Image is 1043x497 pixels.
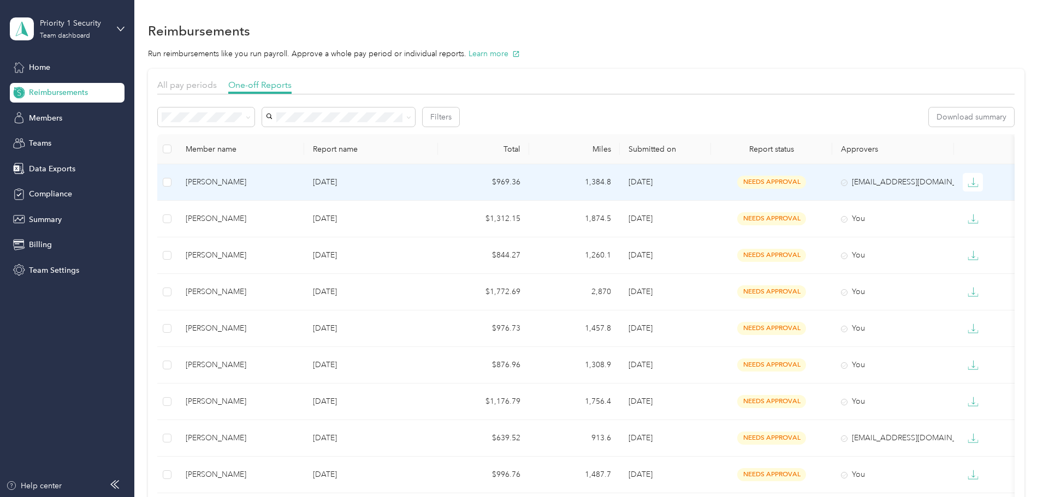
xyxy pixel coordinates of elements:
div: Priority 1 Security [40,17,108,29]
p: [DATE] [313,213,429,225]
td: $1,312.15 [438,201,529,237]
td: $1,176.79 [438,384,529,420]
span: One-off Reports [228,80,292,90]
th: Report name [304,134,438,164]
span: Billing [29,239,52,250]
button: Help center [6,480,62,492]
span: needs approval [737,432,806,444]
td: $1,772.69 [438,274,529,310]
span: needs approval [737,468,806,481]
div: [PERSON_NAME] [186,469,295,481]
span: needs approval [737,212,806,225]
span: needs approval [737,322,806,334]
div: [PERSON_NAME] [186,396,295,408]
div: [PERSON_NAME] [186,286,295,298]
span: needs approval [737,358,806,371]
th: Member name [177,134,304,164]
div: [PERSON_NAME] [186,249,295,261]
span: Team Settings [29,265,79,276]
button: Download summary [929,107,1014,127]
p: [DATE] [313,432,429,444]
td: $639.52 [438,420,529,457]
div: [PERSON_NAME] [186,432,295,444]
div: You [841,396,945,408]
td: $876.96 [438,347,529,384]
span: Members [29,112,62,124]
span: needs approval [737,285,806,298]
div: You [841,359,945,371]
td: 1,874.5 [529,201,620,237]
td: 913.6 [529,420,620,457]
p: [DATE] [313,286,429,298]
span: [DATE] [629,287,653,296]
td: 1,457.8 [529,310,620,347]
h1: Reimbursements [148,25,250,37]
p: Run reimbursements like you run payroll. Approve a whole pay period or individual reports. [148,48,1024,59]
span: [DATE] [629,470,653,479]
td: 1,260.1 [529,237,620,274]
button: Learn more [469,48,520,59]
iframe: Everlance-gr Chat Button Frame [982,436,1043,497]
td: $976.73 [438,310,529,347]
p: [DATE] [313,322,429,334]
td: $996.76 [438,457,529,493]
span: [DATE] [629,177,653,187]
td: 1,487.7 [529,457,620,493]
span: [DATE] [629,324,653,333]
div: [EMAIL_ADDRESS][DOMAIN_NAME] [841,432,945,444]
span: needs approval [737,176,806,188]
div: You [841,249,945,261]
div: You [841,469,945,481]
span: Compliance [29,188,72,200]
span: [DATE] [629,397,653,406]
span: needs approval [737,249,806,261]
span: [DATE] [629,433,653,442]
p: [DATE] [313,396,429,408]
td: 1,756.4 [529,384,620,420]
td: 1,384.8 [529,164,620,201]
div: Miles [538,145,612,154]
div: Total [447,145,520,154]
div: Team dashboard [40,33,90,39]
span: [DATE] [629,360,653,369]
button: Filters [423,107,459,127]
div: [PERSON_NAME] [186,322,295,334]
p: [DATE] [313,469,429,481]
div: [PERSON_NAME] [186,213,295,225]
span: All pay periods [157,80,217,90]
td: $969.36 [438,164,529,201]
p: [DATE] [313,359,429,371]
span: Data Exports [29,163,75,175]
th: Submitted on [620,134,711,164]
div: You [841,213,945,225]
span: needs approval [737,395,806,408]
span: Teams [29,137,51,149]
span: Report status [720,145,823,154]
span: Reimbursements [29,87,88,98]
div: You [841,286,945,298]
td: 1,308.9 [529,347,620,384]
p: [DATE] [313,176,429,188]
span: Summary [29,214,62,225]
span: [DATE] [629,250,653,260]
span: Home [29,62,50,73]
div: [EMAIL_ADDRESS][DOMAIN_NAME] [841,176,945,188]
div: [PERSON_NAME] [186,359,295,371]
td: 2,870 [529,274,620,310]
span: [DATE] [629,214,653,223]
th: Approvers [832,134,953,164]
p: [DATE] [313,249,429,261]
td: $844.27 [438,237,529,274]
div: Member name [186,145,295,154]
div: [PERSON_NAME] [186,176,295,188]
div: You [841,322,945,334]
